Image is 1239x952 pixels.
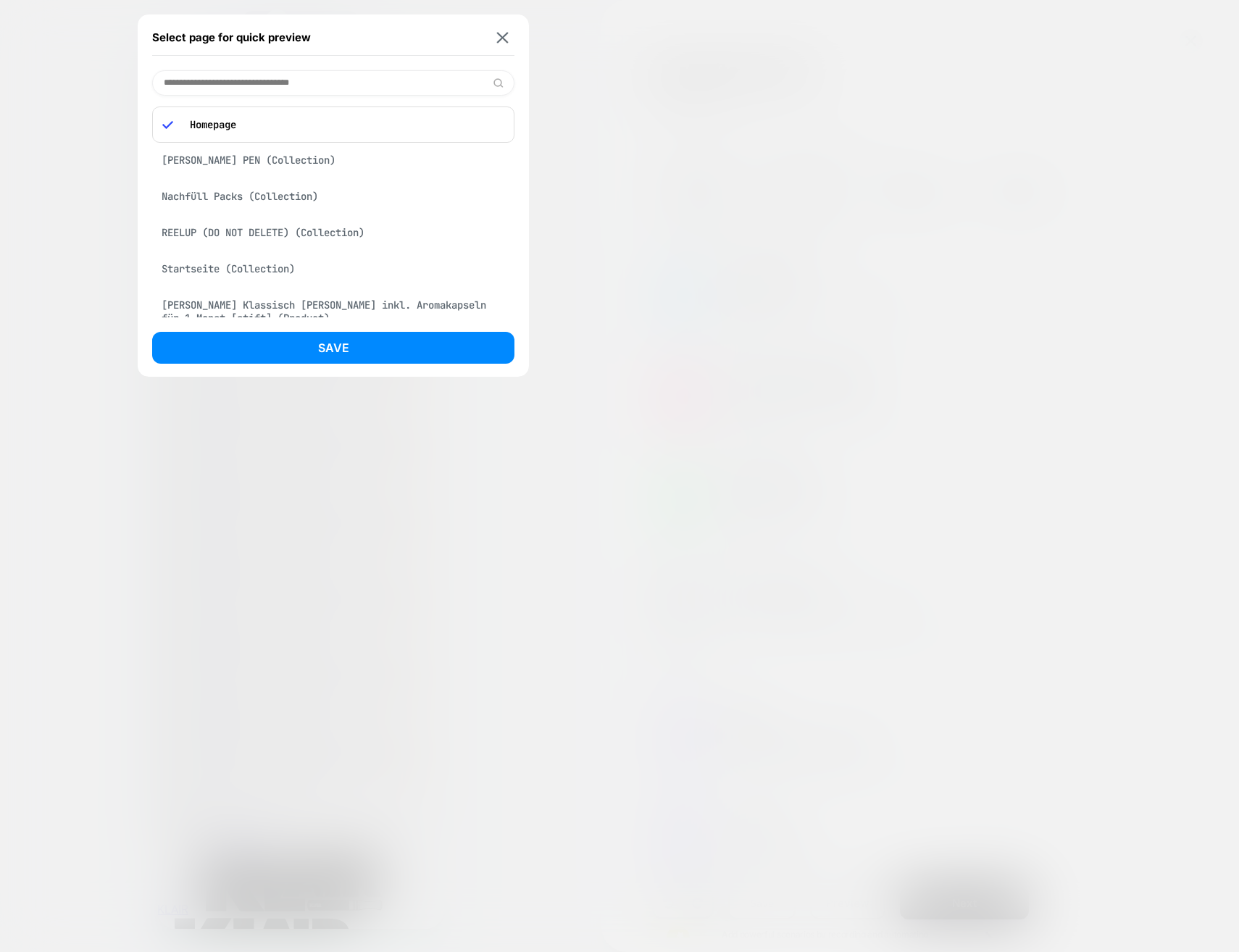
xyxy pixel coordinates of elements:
[6,796,30,806] span: Menü
[152,255,514,283] div: Startseite (Collection)
[152,30,311,44] span: Select page for quick preview
[152,146,514,174] div: [PERSON_NAME] PEN (Collection)
[54,793,102,807] a: Suche
[152,291,514,332] div: [PERSON_NAME] Klassisch [PERSON_NAME] inkl. Aromakapseln für 1 Monat [stift] (Product)
[497,32,509,43] img: close
[162,120,173,130] img: blue checkmark
[152,219,514,246] div: REELUP (DO NOT DELETE) (Collection)
[183,118,504,131] p: Homepage
[152,183,514,210] div: Nachfüll Packs (Collection)
[152,332,514,364] button: Save
[54,793,86,807] span: Suche
[31,809,242,867] img: Klair Logo
[493,78,504,88] img: edit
